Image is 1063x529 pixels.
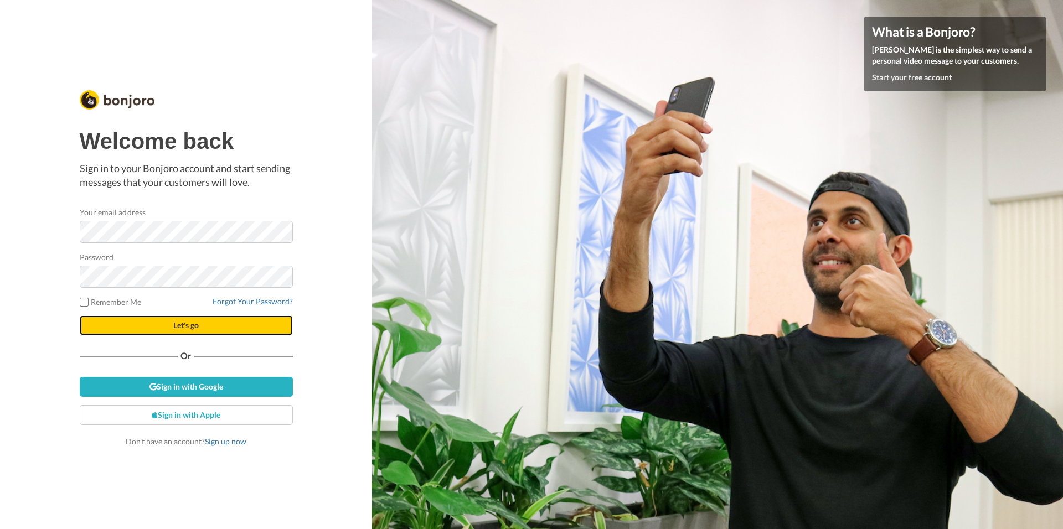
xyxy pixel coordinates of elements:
[80,377,293,397] a: Sign in with Google
[80,251,114,263] label: Password
[173,320,199,330] span: Let's go
[80,296,142,308] label: Remember Me
[80,298,89,307] input: Remember Me
[80,405,293,425] a: Sign in with Apple
[205,437,246,446] a: Sign up now
[80,206,146,218] label: Your email address
[80,162,293,190] p: Sign in to your Bonjoro account and start sending messages that your customers will love.
[178,352,194,360] span: Or
[80,129,293,153] h1: Welcome back
[213,297,293,306] a: Forgot Your Password?
[872,72,952,82] a: Start your free account
[872,44,1038,66] p: [PERSON_NAME] is the simplest way to send a personal video message to your customers.
[80,315,293,335] button: Let's go
[872,25,1038,39] h4: What is a Bonjoro?
[126,437,246,446] span: Don’t have an account?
